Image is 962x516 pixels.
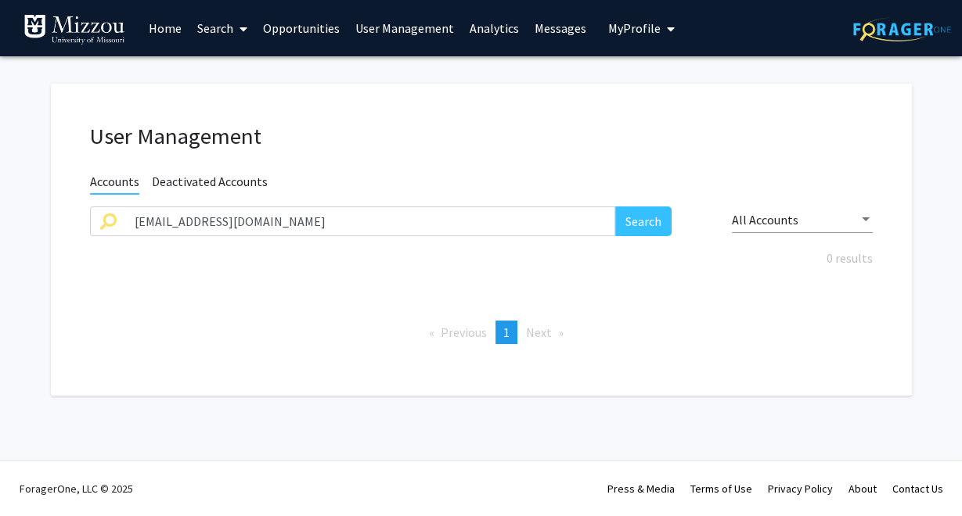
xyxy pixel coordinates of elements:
span: Previous [441,324,487,340]
a: Privacy Policy [768,482,833,496]
a: User Management [348,1,462,56]
span: Deactivated Accounts [152,174,268,193]
img: University of Missouri Logo [23,14,125,45]
img: ForagerOne Logo [853,17,951,41]
span: My Profile [608,20,661,36]
iframe: Chat [12,446,67,504]
a: Opportunities [255,1,348,56]
a: Home [141,1,189,56]
a: Press & Media [607,482,675,496]
h1: User Management [90,123,873,150]
span: All Accounts [732,212,798,228]
ul: Pagination [90,321,873,344]
a: About [849,482,877,496]
div: ForagerOne, LLC © 2025 [20,461,133,516]
input: Search name, email, or institution ID to access an account and make admin changes. [125,206,616,236]
a: Terms of Use [690,482,752,496]
span: Accounts [90,174,139,195]
a: Messages [527,1,594,56]
a: Search [189,1,255,56]
span: 1 [503,324,510,340]
a: Contact Us [892,482,943,496]
a: Analytics [462,1,527,56]
div: 0 results [78,249,885,267]
button: Search [615,206,672,236]
span: Next [526,324,552,340]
